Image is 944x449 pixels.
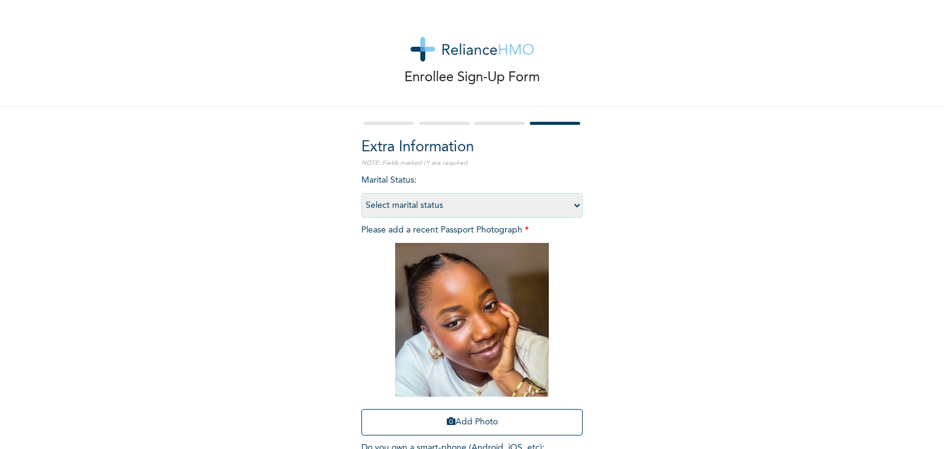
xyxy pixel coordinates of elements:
[404,68,540,88] p: Enrollee Sign-Up Form
[411,37,534,62] img: logo
[361,159,583,168] p: NOTE: Fields marked (*) are required
[361,409,583,435] button: Add Photo
[361,137,583,159] h2: Extra Information
[361,176,583,210] span: Marital Status :
[395,243,549,397] img: Crop
[361,226,583,442] span: Please add a recent Passport Photograph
